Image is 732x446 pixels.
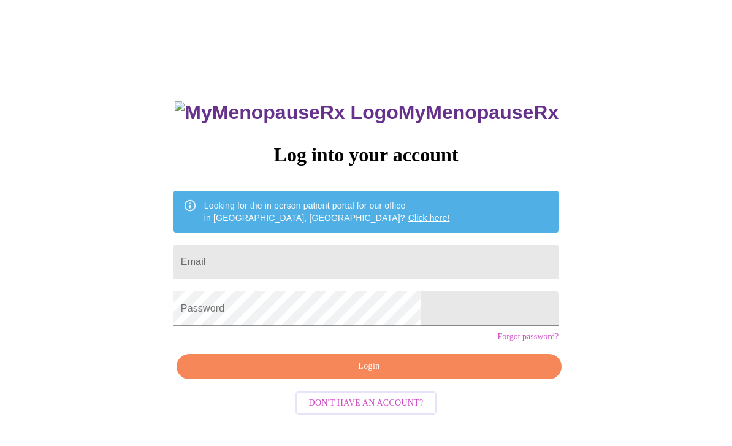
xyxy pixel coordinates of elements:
[175,101,398,124] img: MyMenopauseRx Logo
[191,359,547,374] span: Login
[295,391,437,415] button: Don't have an account?
[292,397,440,407] a: Don't have an account?
[497,332,559,342] a: Forgot password?
[173,144,559,166] h3: Log into your account
[204,194,450,229] div: Looking for the in person patient portal for our office in [GEOGRAPHIC_DATA], [GEOGRAPHIC_DATA]?
[175,101,559,124] h3: MyMenopauseRx
[177,354,562,379] button: Login
[408,213,450,223] a: Click here!
[309,396,424,411] span: Don't have an account?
